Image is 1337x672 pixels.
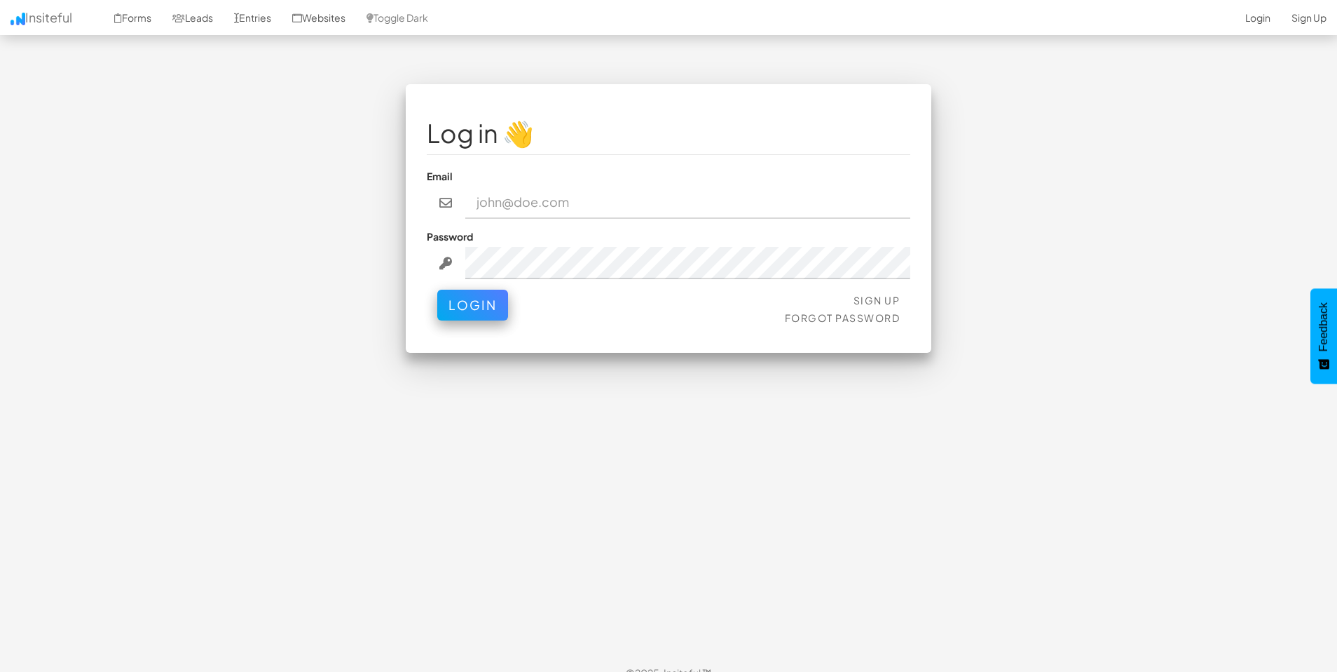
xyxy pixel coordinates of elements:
button: Login [437,290,508,321]
button: Feedback - Show survey [1310,288,1337,384]
label: Password [427,229,473,243]
a: Forgot Password [785,311,900,324]
h1: Log in 👋 [427,119,910,147]
span: Feedback [1317,302,1330,351]
a: Sign Up [853,294,900,307]
input: john@doe.com [465,187,911,219]
label: Email [427,169,453,183]
img: icon.png [11,13,25,25]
